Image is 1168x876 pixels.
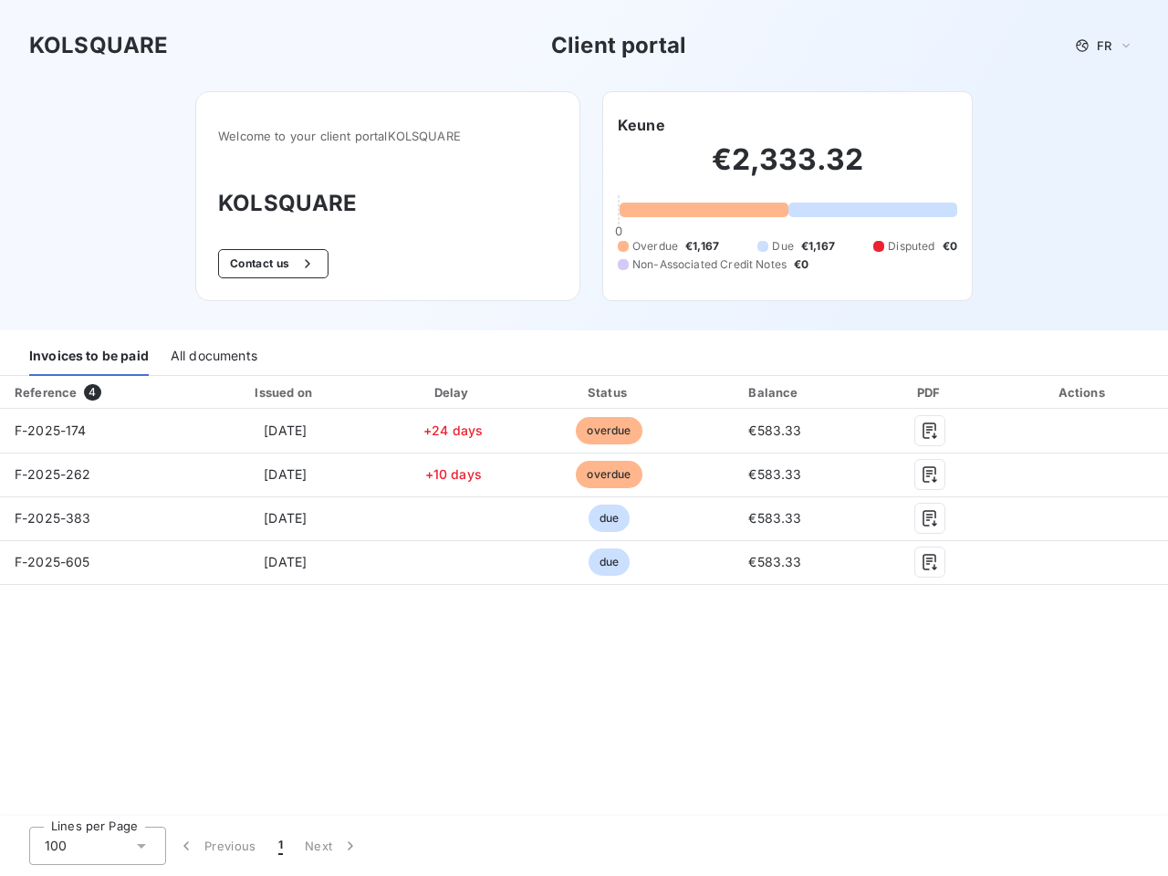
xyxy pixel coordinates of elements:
[748,466,801,482] span: €583.33
[748,510,801,526] span: €583.33
[943,238,957,255] span: €0
[45,837,67,855] span: 100
[618,114,665,136] h6: Keune
[693,383,859,401] div: Balance
[15,466,91,482] span: F-2025-262
[29,338,149,376] div: Invoices to be paid
[551,29,686,62] h3: Client portal
[15,554,90,569] span: F-2025-605
[294,827,370,865] button: Next
[888,238,934,255] span: Disputed
[218,187,558,220] h3: KOLSQUARE
[618,141,957,196] h2: €2,333.32
[865,383,995,401] div: PDF
[381,383,526,401] div: Delay
[166,827,267,865] button: Previous
[632,256,787,273] span: Non-Associated Credit Notes
[278,837,283,855] span: 1
[171,338,257,376] div: All documents
[772,238,793,255] span: Due
[264,554,307,569] span: [DATE]
[267,827,294,865] button: 1
[801,238,835,255] span: €1,167
[794,256,808,273] span: €0
[197,383,373,401] div: Issued on
[15,422,87,438] span: F-2025-174
[1002,383,1164,401] div: Actions
[264,466,307,482] span: [DATE]
[632,238,678,255] span: Overdue
[533,383,684,401] div: Status
[589,548,630,576] span: due
[1097,38,1111,53] span: FR
[425,466,482,482] span: +10 days
[423,422,483,438] span: +24 days
[15,385,77,400] div: Reference
[29,29,168,62] h3: KOLSQUARE
[685,238,719,255] span: €1,167
[264,510,307,526] span: [DATE]
[84,384,100,401] span: 4
[748,422,801,438] span: €583.33
[218,249,328,278] button: Contact us
[576,417,641,444] span: overdue
[218,129,558,143] span: Welcome to your client portal KOLSQUARE
[748,554,801,569] span: €583.33
[615,224,622,238] span: 0
[15,510,91,526] span: F-2025-383
[264,422,307,438] span: [DATE]
[589,505,630,532] span: due
[576,461,641,488] span: overdue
